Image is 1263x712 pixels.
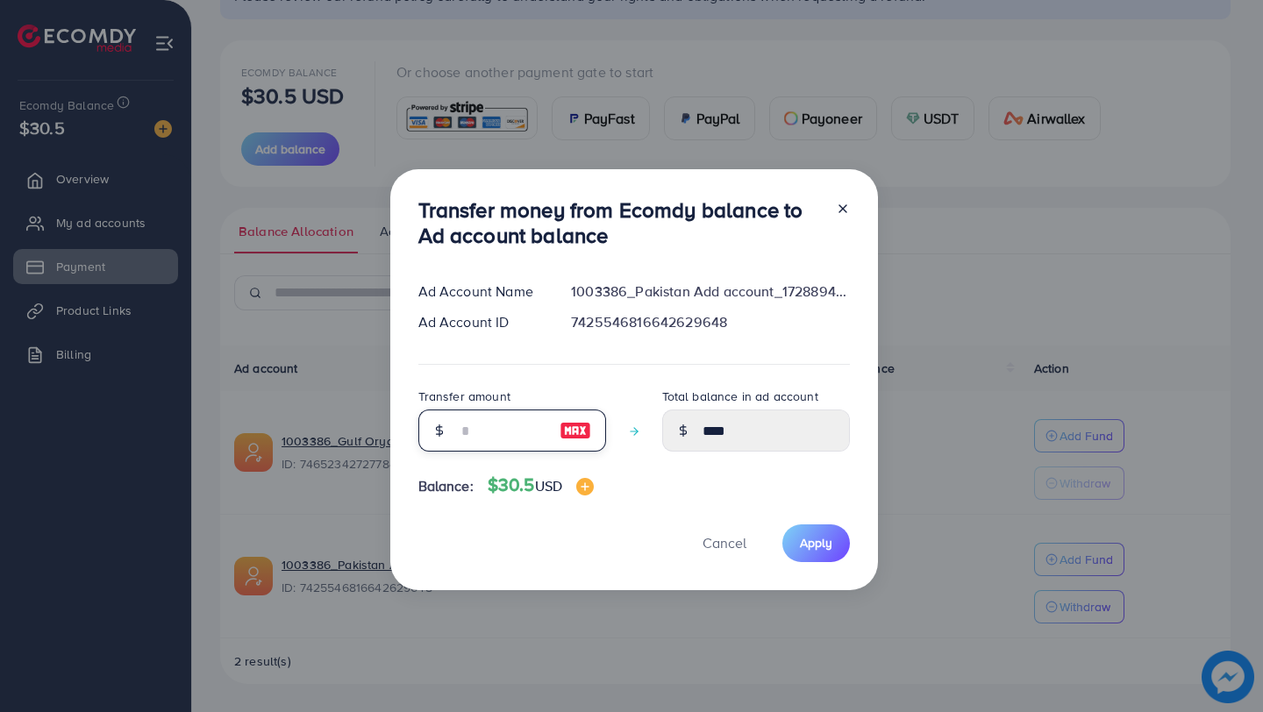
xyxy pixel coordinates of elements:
div: 1003386_Pakistan Add account_1728894866261 [557,281,863,302]
div: 7425546816642629648 [557,312,863,332]
span: USD [535,476,562,495]
div: Ad Account ID [404,312,558,332]
label: Transfer amount [418,388,510,405]
button: Apply [782,524,850,562]
span: Cancel [703,533,746,552]
h4: $30.5 [488,474,594,496]
div: Ad Account Name [404,281,558,302]
h3: Transfer money from Ecomdy balance to Ad account balance [418,197,822,248]
img: image [576,478,594,495]
button: Cancel [681,524,768,562]
img: image [560,420,591,441]
span: Apply [800,534,832,552]
label: Total balance in ad account [662,388,818,405]
span: Balance: [418,476,474,496]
